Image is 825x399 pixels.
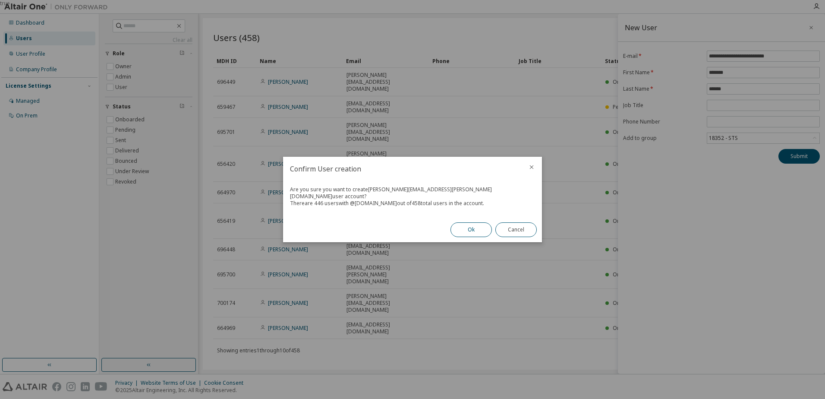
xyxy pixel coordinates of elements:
button: close [528,164,535,171]
div: Are you sure you want to create [PERSON_NAME][EMAIL_ADDRESS][PERSON_NAME][DOMAIN_NAME] user account? [290,186,535,200]
button: Cancel [495,222,537,237]
h2: Confirm User creation [283,157,521,181]
button: Ok [450,222,492,237]
div: There are 446 users with @ [DOMAIN_NAME] out of 458 total users in the account. [290,200,535,207]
